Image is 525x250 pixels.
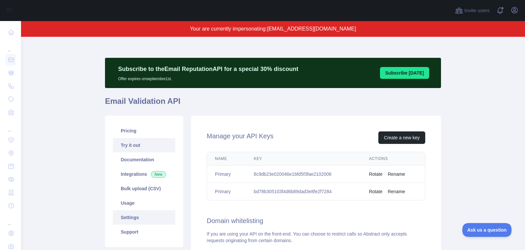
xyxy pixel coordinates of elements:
a: Support [113,225,175,239]
a: Usage [113,196,175,210]
h2: Domain whitelisting [207,216,425,225]
h1: Email Validation API [105,96,441,112]
button: Rename [388,171,405,177]
div: If you are using your API on the front-end. You can choose to restrict calls so Abstract only acc... [207,231,425,244]
td: Primary [207,166,246,183]
button: Rotate [369,188,382,195]
span: Invite users [464,7,490,14]
div: ... [5,39,16,53]
a: Bulk upload (CSV) [113,181,175,196]
span: [EMAIL_ADDRESS][DOMAIN_NAME] [267,26,356,32]
a: Integrations New [113,167,175,181]
span: New [151,171,166,178]
button: Subscribe [DATE] [380,67,429,79]
button: Create a new key [378,131,425,144]
p: Offer expires on septiembre 1st. [118,74,298,81]
iframe: Toggle Customer Support [462,223,512,237]
th: Key [246,152,361,166]
a: Try it out [113,138,175,152]
th: Name [207,152,246,166]
td: 8c9db23e020046e1bfd5f3fae2102006 [246,166,361,183]
td: bd78b305103f4d6b89dad3e8fe2f7284 [246,183,361,200]
p: Subscribe to the Email Reputation API for a special 30 % discount [118,64,298,74]
a: Pricing [113,124,175,138]
div: ... [5,120,16,133]
span: Your are currently impersonating: [190,26,267,32]
div: ... [5,213,16,226]
a: Documentation [113,152,175,167]
th: Actions [361,152,425,166]
button: Invite users [454,5,491,16]
h2: Manage your API Keys [207,131,273,144]
button: Rotate [369,171,382,177]
button: Rename [388,188,405,195]
td: Primary [207,183,246,200]
a: Settings [113,210,175,225]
